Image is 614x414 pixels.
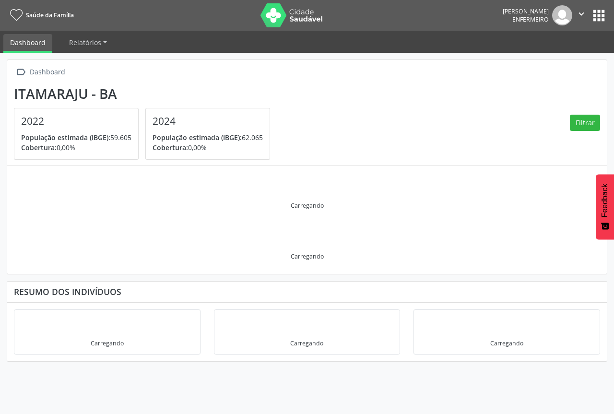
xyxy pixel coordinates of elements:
[153,143,188,152] span: Cobertura:
[21,133,110,142] span: População estimada (IBGE):
[552,5,572,25] img: img
[570,115,600,131] button: Filtrar
[503,7,549,15] div: [PERSON_NAME]
[69,38,101,47] span: Relatórios
[3,34,52,53] a: Dashboard
[572,5,590,25] button: 
[596,174,614,239] button: Feedback - Mostrar pesquisa
[62,34,114,51] a: Relatórios
[291,201,324,210] div: Carregando
[14,286,600,297] div: Resumo dos indivíduos
[21,143,57,152] span: Cobertura:
[512,15,549,24] span: Enfermeiro
[14,65,67,79] a:  Dashboard
[153,133,242,142] span: População estimada (IBGE):
[26,11,74,19] span: Saúde da Família
[21,132,131,142] p: 59.605
[21,115,131,127] h4: 2022
[21,142,131,153] p: 0,00%
[291,252,324,260] div: Carregando
[590,7,607,24] button: apps
[490,339,523,347] div: Carregando
[153,115,263,127] h4: 2024
[91,339,124,347] div: Carregando
[153,132,263,142] p: 62.065
[576,9,587,19] i: 
[290,339,323,347] div: Carregando
[7,7,74,23] a: Saúde da Família
[14,86,277,102] div: Itamaraju - BA
[601,184,609,217] span: Feedback
[153,142,263,153] p: 0,00%
[14,65,28,79] i: 
[28,65,67,79] div: Dashboard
